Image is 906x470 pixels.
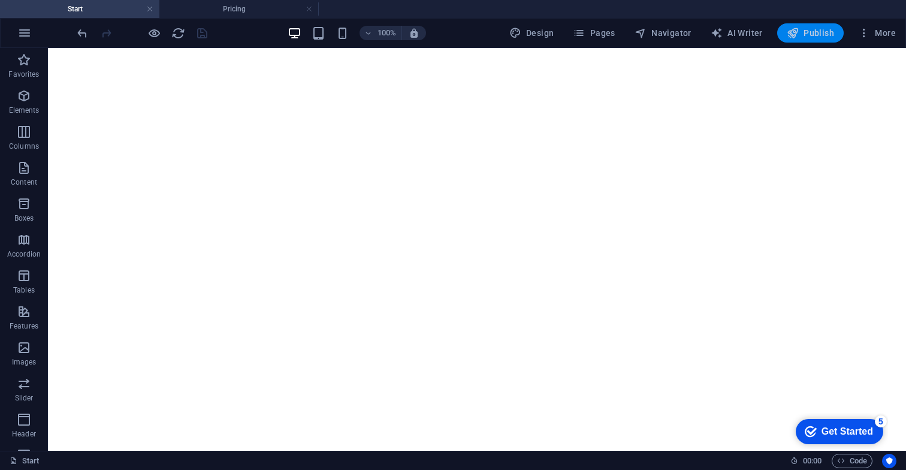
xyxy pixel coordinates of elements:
div: Get Started 5 items remaining, 0% complete [10,6,97,31]
span: Navigator [635,27,691,39]
h6: Session time [790,454,822,468]
span: Code [837,454,867,468]
p: Boxes [14,213,34,223]
p: Content [11,177,37,187]
h4: Pricing [159,2,319,16]
span: Pages [573,27,615,39]
button: Code [832,454,872,468]
button: Publish [777,23,844,43]
a: Click to cancel selection. Double-click to open Pages [10,454,40,468]
button: reload [171,26,185,40]
div: Get Started [35,13,87,24]
h6: 100% [377,26,397,40]
span: AI Writer [711,27,763,39]
i: Reload page [171,26,185,40]
p: Header [12,429,36,439]
p: Favorites [8,70,39,79]
p: Elements [9,106,40,115]
span: More [858,27,896,39]
span: Publish [787,27,834,39]
p: Images [12,357,37,367]
button: Navigator [630,23,696,43]
button: undo [75,26,89,40]
button: Usercentrics [882,454,896,468]
button: Click here to leave preview mode and continue editing [147,26,161,40]
span: 00 00 [803,454,822,468]
p: Slider [15,393,34,403]
p: Accordion [7,249,41,259]
button: AI Writer [706,23,768,43]
div: 5 [89,2,101,14]
button: Pages [568,23,620,43]
button: 100% [360,26,402,40]
button: More [853,23,901,43]
span: Design [509,27,554,39]
span: : [811,456,813,465]
p: Columns [9,141,39,151]
i: Undo: Change menu items (Ctrl+Z) [75,26,89,40]
i: On resize automatically adjust zoom level to fit chosen device. [409,28,419,38]
button: Design [505,23,559,43]
p: Tables [13,285,35,295]
p: Features [10,321,38,331]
